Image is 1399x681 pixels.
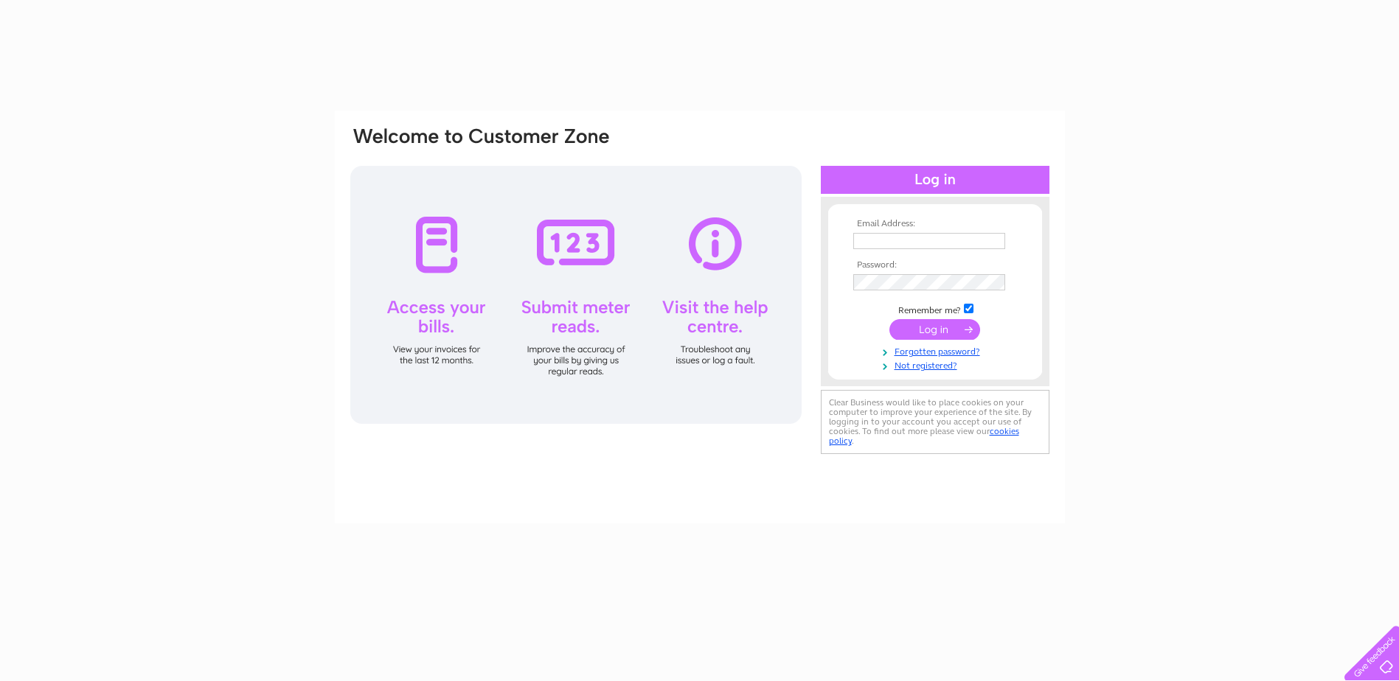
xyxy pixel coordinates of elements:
[853,357,1021,371] a: Not registered?
[829,426,1019,446] a: cookies policy
[850,301,1021,316] td: Remember me?
[853,343,1021,357] a: Forgotten password?
[889,319,980,340] input: Submit
[821,390,1049,454] div: Clear Business would like to place cookies on your computer to improve your experience of the sit...
[850,260,1021,270] th: Password:
[850,219,1021,229] th: Email Address:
